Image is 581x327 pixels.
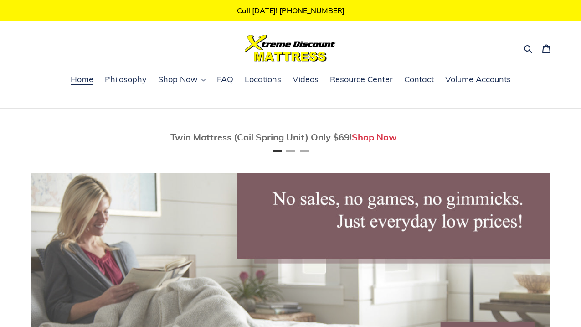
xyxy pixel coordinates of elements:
[245,35,336,62] img: Xtreme Discount Mattress
[158,74,198,85] span: Shop Now
[400,73,438,87] a: Contact
[66,73,98,87] a: Home
[286,150,295,152] button: Page 2
[293,74,319,85] span: Videos
[212,73,238,87] a: FAQ
[71,74,93,85] span: Home
[330,74,393,85] span: Resource Center
[240,73,286,87] a: Locations
[154,73,210,87] button: Shop Now
[288,73,323,87] a: Videos
[352,131,397,143] a: Shop Now
[445,74,511,85] span: Volume Accounts
[273,150,282,152] button: Page 1
[217,74,233,85] span: FAQ
[404,74,434,85] span: Contact
[245,74,281,85] span: Locations
[100,73,151,87] a: Philosophy
[300,150,309,152] button: Page 3
[325,73,397,87] a: Resource Center
[105,74,147,85] span: Philosophy
[170,131,352,143] span: Twin Mattress (Coil Spring Unit) Only $69!
[441,73,515,87] a: Volume Accounts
